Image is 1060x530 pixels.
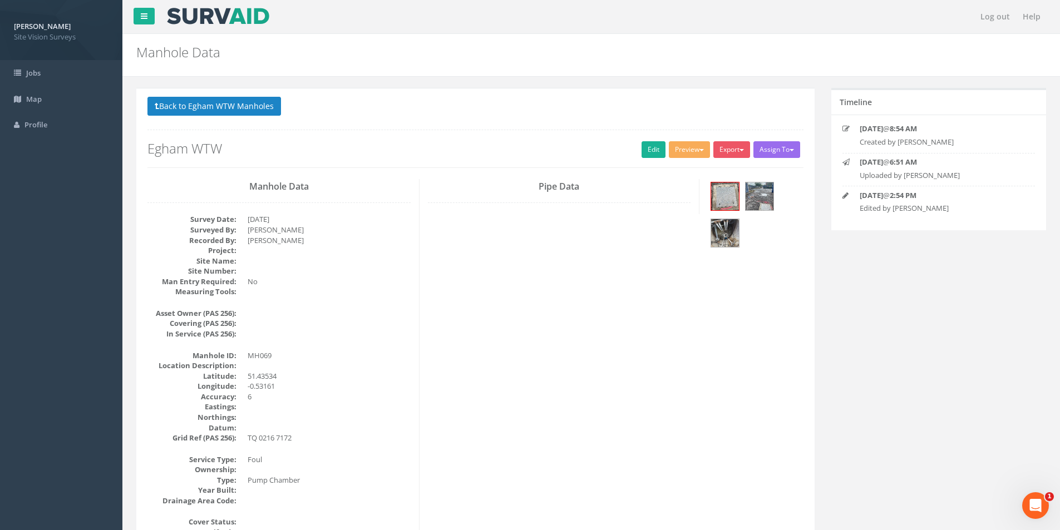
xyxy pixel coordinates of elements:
[147,485,236,496] dt: Year Built:
[248,214,411,225] dd: [DATE]
[248,381,411,392] dd: -0.53161
[248,350,411,361] dd: MH069
[147,360,236,371] dt: Location Description:
[753,141,800,158] button: Assign To
[746,182,773,210] img: 4fad4477-e956-731e-48d3-0564ce9865b1_616c9c49-5d7d-255d-93e5-90d3834bd144_thumb.jpg
[713,141,750,158] button: Export
[147,464,236,475] dt: Ownership:
[147,496,236,506] dt: Drainage Area Code:
[711,182,739,210] img: 4fad4477-e956-731e-48d3-0564ce9865b1_86dddcba-a237-a73d-2468-65ca0df39698_thumb.jpg
[147,475,236,486] dt: Type:
[1045,492,1054,501] span: 1
[14,21,71,31] strong: [PERSON_NAME]
[669,141,710,158] button: Preview
[248,454,411,465] dd: Foul
[860,157,1018,167] p: @
[860,123,883,133] strong: [DATE]
[147,318,236,329] dt: Covering (PAS 256):
[147,286,236,297] dt: Measuring Tools:
[147,214,236,225] dt: Survey Date:
[248,371,411,382] dd: 51.43534
[860,190,1018,201] p: @
[136,45,892,60] h2: Manhole Data
[248,225,411,235] dd: [PERSON_NAME]
[147,371,236,382] dt: Latitude:
[147,245,236,256] dt: Project:
[860,137,1018,147] p: Created by [PERSON_NAME]
[248,392,411,402] dd: 6
[147,182,411,192] h3: Manhole Data
[147,454,236,465] dt: Service Type:
[24,120,47,130] span: Profile
[26,68,41,78] span: Jobs
[147,392,236,402] dt: Accuracy:
[248,276,411,287] dd: No
[248,475,411,486] dd: Pump Chamber
[147,308,236,319] dt: Asset Owner (PAS 256):
[14,18,109,42] a: [PERSON_NAME] Site Vision Surveys
[147,412,236,423] dt: Northings:
[248,433,411,443] dd: TQ 0216 7172
[711,219,739,247] img: 4fad4477-e956-731e-48d3-0564ce9865b1_31659bf6-93d8-d652-8a45-2cfef70ced18_thumb.jpg
[147,141,803,156] h2: Egham WTW
[14,32,109,42] span: Site Vision Surveys
[642,141,665,158] a: Edit
[147,276,236,287] dt: Man Entry Required:
[840,98,872,106] h5: Timeline
[890,190,916,200] strong: 2:54 PM
[147,350,236,361] dt: Manhole ID:
[147,433,236,443] dt: Grid Ref (PAS 256):
[147,256,236,266] dt: Site Name:
[147,517,236,527] dt: Cover Status:
[147,235,236,246] dt: Recorded By:
[147,329,236,339] dt: In Service (PAS 256):
[147,266,236,276] dt: Site Number:
[147,225,236,235] dt: Surveyed By:
[147,381,236,392] dt: Longitude:
[147,423,236,433] dt: Datum:
[26,94,42,104] span: Map
[890,123,917,133] strong: 8:54 AM
[860,190,883,200] strong: [DATE]
[890,157,917,167] strong: 6:51 AM
[428,182,691,192] h3: Pipe Data
[248,235,411,246] dd: [PERSON_NAME]
[860,203,1018,214] p: Edited by [PERSON_NAME]
[860,123,1018,134] p: @
[860,157,883,167] strong: [DATE]
[147,402,236,412] dt: Eastings:
[860,170,1018,181] p: Uploaded by [PERSON_NAME]
[147,97,281,116] button: Back to Egham WTW Manholes
[1022,492,1049,519] iframe: Intercom live chat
